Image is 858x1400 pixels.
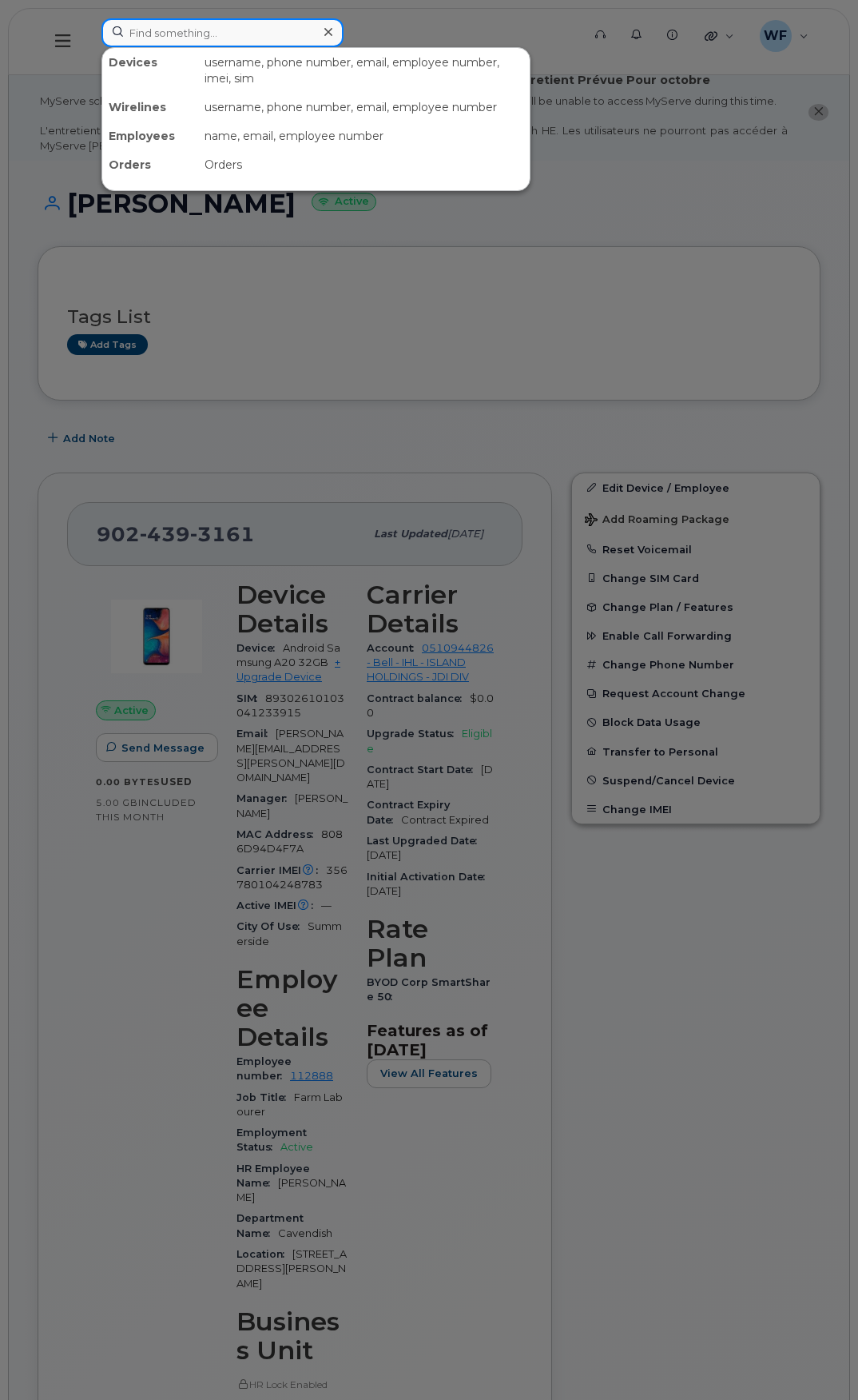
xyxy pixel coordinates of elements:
[102,48,198,93] div: Devices
[102,122,198,150] div: Employees
[198,48,530,93] div: username, phone number, email, employee number, imei, sim
[198,122,530,150] div: name, email, employee number
[198,93,530,122] div: username, phone number, email, employee number
[102,150,198,179] div: Orders
[198,150,530,179] div: Orders
[102,93,198,122] div: Wirelines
